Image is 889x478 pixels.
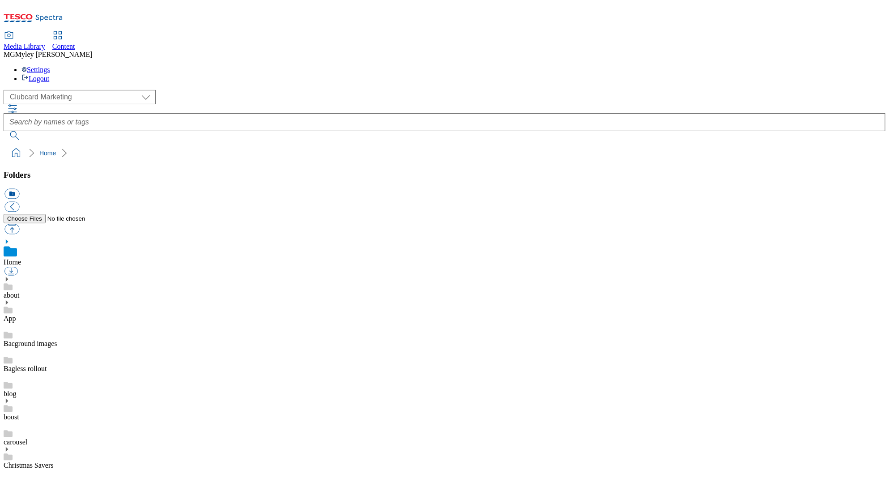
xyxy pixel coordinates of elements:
[4,291,20,299] a: about
[4,32,45,51] a: Media Library
[4,258,21,266] a: Home
[9,146,23,160] a: home
[15,51,93,58] span: Myley [PERSON_NAME]
[4,365,47,372] a: Bagless rollout
[52,32,75,51] a: Content
[4,170,885,180] h3: Folders
[52,43,75,50] span: Content
[4,438,27,446] a: carousel
[4,390,16,397] a: blog
[4,145,885,162] nav: breadcrumb
[4,315,16,322] a: App
[21,75,49,82] a: Logout
[4,461,54,469] a: Christmas Savers
[39,149,56,157] a: Home
[4,340,57,347] a: Bacground images
[4,413,19,421] a: boost
[4,113,885,131] input: Search by names or tags
[4,43,45,50] span: Media Library
[21,66,50,73] a: Settings
[4,51,15,58] span: MG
